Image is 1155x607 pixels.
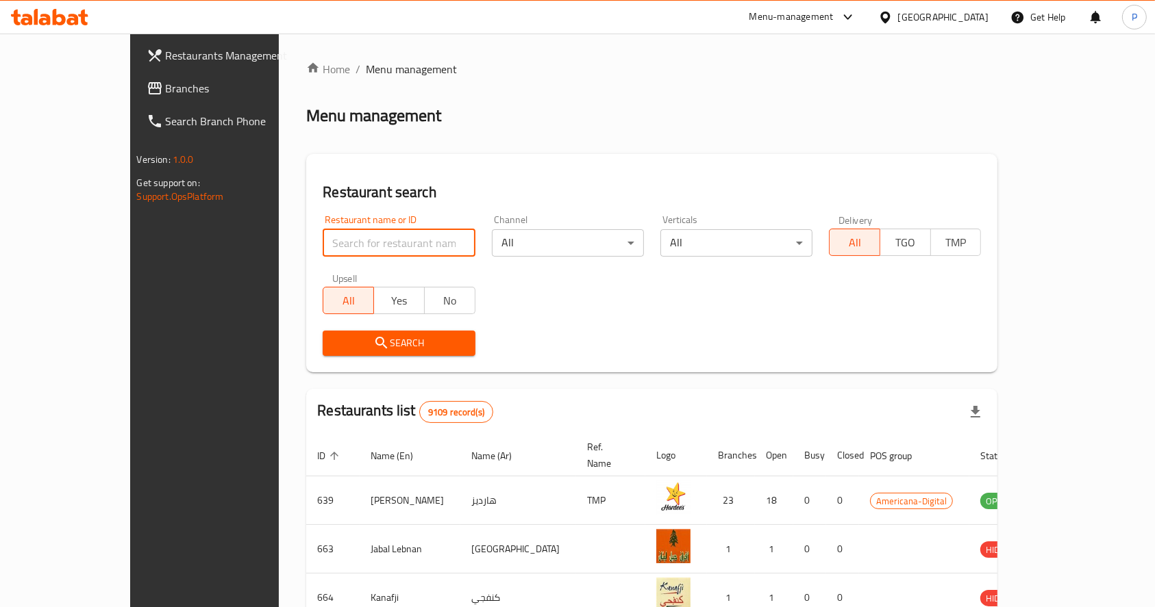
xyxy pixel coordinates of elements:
[332,273,358,283] label: Upsell
[360,525,460,573] td: Jabal Lebnan
[793,525,826,573] td: 0
[755,476,793,525] td: 18
[930,229,982,256] button: TMP
[323,331,475,356] button: Search
[1132,10,1137,25] span: P
[323,229,475,257] input: Search for restaurant name or ID..
[645,435,707,476] th: Logo
[306,525,360,573] td: 663
[707,476,755,525] td: 23
[173,151,194,168] span: 1.0.0
[137,188,224,205] a: Support.OpsPlatform
[380,291,419,311] span: Yes
[835,233,875,253] span: All
[871,493,952,509] span: Americana-Digital
[460,525,576,573] td: [GEOGRAPHIC_DATA]
[306,476,360,525] td: 639
[959,396,992,428] div: Export file
[137,174,200,192] span: Get support on:
[793,476,826,525] td: 0
[793,435,826,476] th: Busy
[460,476,576,525] td: هارديز
[334,335,464,352] span: Search
[755,525,793,573] td: 1
[136,39,323,72] a: Restaurants Management
[826,435,859,476] th: Closed
[755,435,793,476] th: Open
[980,590,1021,606] div: HIDDEN
[360,476,460,525] td: [PERSON_NAME]
[323,287,374,314] button: All
[749,9,834,25] div: Menu-management
[373,287,425,314] button: Yes
[829,229,880,256] button: All
[980,448,1025,464] span: Status
[980,591,1021,606] span: HIDDEN
[166,80,312,96] span: Branches
[306,61,997,77] nav: breadcrumb
[356,61,360,77] li: /
[317,448,343,464] span: ID
[898,10,989,25] div: [GEOGRAPHIC_DATA]
[826,525,859,573] td: 0
[323,182,981,203] h2: Restaurant search
[137,151,171,168] span: Version:
[886,233,926,253] span: TGO
[980,542,1021,558] span: HIDDEN
[660,229,812,257] div: All
[306,105,441,127] h2: Menu management
[707,525,755,573] td: 1
[366,61,457,77] span: Menu management
[656,529,691,563] img: Jabal Lebnan
[329,291,369,311] span: All
[317,400,493,423] h2: Restaurants list
[839,215,873,224] label: Delivery
[707,435,755,476] th: Branches
[471,448,530,464] span: Name (Ar)
[880,229,931,256] button: TGO
[420,406,493,419] span: 9109 record(s)
[656,480,691,515] img: Hardee's
[980,493,1014,509] div: OPEN
[587,439,629,472] span: Ref. Name
[870,448,930,464] span: POS group
[576,476,645,525] td: TMP
[419,401,493,423] div: Total records count
[980,493,1014,509] span: OPEN
[492,229,644,257] div: All
[166,47,312,64] span: Restaurants Management
[430,291,470,311] span: No
[306,61,350,77] a: Home
[136,72,323,105] a: Branches
[136,105,323,138] a: Search Branch Phone
[826,476,859,525] td: 0
[371,448,431,464] span: Name (En)
[166,113,312,129] span: Search Branch Phone
[424,287,475,314] button: No
[936,233,976,253] span: TMP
